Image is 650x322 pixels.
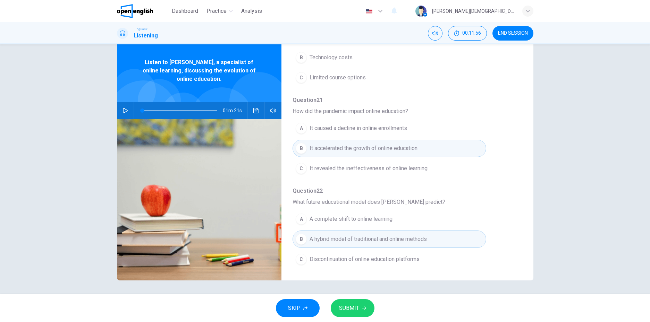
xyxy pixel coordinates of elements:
span: What future educational model does [PERSON_NAME] predict? [293,198,511,206]
img: OpenEnglish logo [117,4,153,18]
span: How did the pandemic impact online education? [293,107,511,115]
button: CIt revealed the ineffectiveness of online learning [293,160,486,177]
div: Mute [428,26,442,41]
div: A [296,214,307,225]
span: Limited course options [310,73,366,82]
span: Linguaskill [134,27,151,32]
span: Technology costs [310,53,353,62]
span: 01m 21s [223,102,247,119]
span: SUBMIT [339,303,359,313]
div: C [296,163,307,174]
button: Analysis [238,5,265,17]
span: Dashboard [172,7,198,15]
button: Practice [204,5,236,17]
div: [PERSON_NAME][DEMOGRAPHIC_DATA] L. [432,7,514,15]
button: 00:11:56 [448,26,487,41]
h1: Listening [134,32,158,40]
button: AIt caused a decline in online enrollments [293,120,486,137]
div: C [296,254,307,265]
button: Dashboard [169,5,201,17]
div: B [296,52,307,63]
span: Analysis [241,7,262,15]
span: 00:11:56 [462,31,481,36]
button: CLimited course options [293,69,486,86]
button: SUBMIT [331,299,374,317]
span: Listen to [PERSON_NAME], a specialist of online learning, discussing the evolution of online educ... [140,58,259,83]
a: OpenEnglish logo [117,4,169,18]
img: en [365,9,373,14]
button: BTechnology costs [293,49,486,66]
span: Question 21 [293,96,511,104]
img: Profile picture [415,6,427,17]
span: SKIP [288,303,301,313]
button: BA hybrid model of traditional and online methods [293,230,486,248]
span: A hybrid model of traditional and online methods [310,235,427,243]
span: A complete shift to online learning [310,215,392,223]
button: Click to see the audio transcription [251,102,262,119]
button: SKIP [276,299,320,317]
span: It accelerated the growth of online education [310,144,417,153]
span: END SESSION [498,31,528,36]
div: Hide [448,26,487,41]
span: Question 22 [293,187,511,195]
span: It revealed the ineffectiveness of online learning [310,164,428,173]
span: It caused a decline in online enrollments [310,124,407,132]
button: BIt accelerated the growth of online education [293,140,486,157]
div: B [296,234,307,245]
button: CDiscontinuation of online education platforms [293,251,486,268]
div: C [296,72,307,83]
button: END SESSION [492,26,533,41]
span: Practice [206,7,227,15]
div: B [296,143,307,154]
img: Listen to Emma Johnson, a specialist of online learning, discussing the evolution of online educa... [117,119,282,280]
div: A [296,123,307,134]
span: Discontinuation of online education platforms [310,255,420,263]
button: AA complete shift to online learning [293,210,486,228]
